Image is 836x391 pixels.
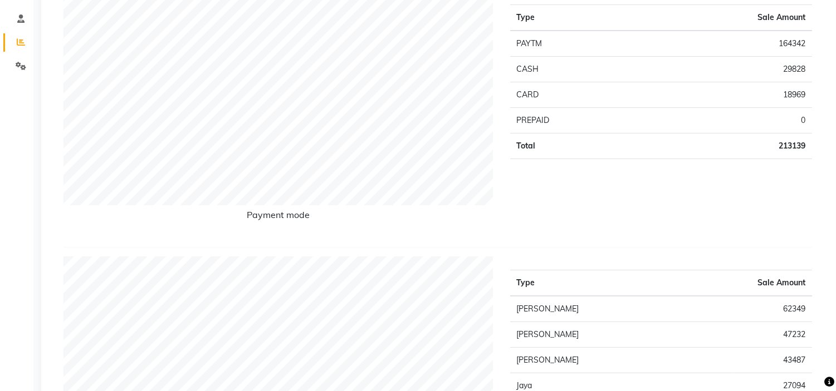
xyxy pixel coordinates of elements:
th: Sale Amount [735,270,812,296]
td: CASH [510,56,640,82]
td: 62349 [735,296,812,322]
h6: Payment mode [63,210,493,225]
td: 47232 [735,321,812,347]
td: [PERSON_NAME] [510,296,735,322]
td: 18969 [640,82,812,107]
td: 213139 [640,133,812,159]
td: PREPAID [510,107,640,133]
td: CARD [510,82,640,107]
td: 0 [640,107,812,133]
td: Total [510,133,640,159]
th: Type [510,270,735,296]
td: 164342 [640,31,812,57]
td: 43487 [735,347,812,373]
th: Sale Amount [640,4,812,31]
td: 29828 [640,56,812,82]
td: PAYTM [510,31,640,57]
th: Type [510,4,640,31]
td: [PERSON_NAME] [510,347,735,373]
td: [PERSON_NAME] [510,321,735,347]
